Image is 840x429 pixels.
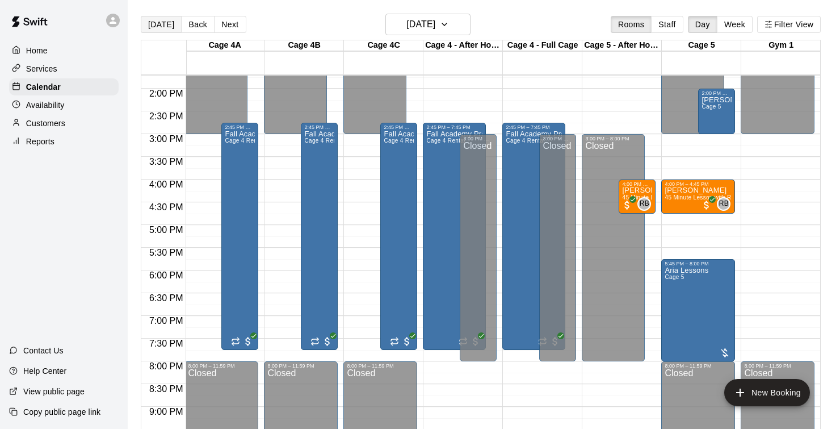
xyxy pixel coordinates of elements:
div: 2:00 PM – 3:00 PM: Mackie Lesson [698,89,735,134]
div: 3:00 PM – 8:00 PM: Closed [539,134,576,361]
div: Cage 4 - After Hours - Lessons Only [423,40,503,51]
span: Cage 5 [702,103,721,110]
span: 4:00 PM [146,180,186,189]
span: All customers have paid [470,336,481,347]
div: 2:45 PM – 7:45 PM [506,124,562,130]
span: Recurring event [459,337,468,346]
span: RB [719,198,729,210]
span: All customers have paid [401,336,413,347]
div: Closed [585,141,641,365]
p: Customers [26,118,65,129]
div: 3:00 PM – 8:00 PM [585,136,641,141]
span: 3:30 PM [146,157,186,166]
span: Cage 4 Rental [506,138,544,144]
div: 2:45 PM – 7:45 PM: Fall Academy Practice [221,123,258,350]
span: 8:30 PM [146,384,186,394]
button: add [724,379,810,406]
div: 2:00 PM – 3:00 PM [702,90,732,96]
p: View public page [23,386,85,397]
div: 3:00 PM – 8:00 PM [543,136,573,141]
div: Cage 4A [185,40,264,51]
div: Gym 1 [741,40,821,51]
div: Cage 5 - After Hours - Lessons Only [582,40,662,51]
span: Cage 4 Rental [304,138,343,144]
span: 3:00 PM [146,134,186,144]
div: 2:45 PM – 7:45 PM [384,124,414,130]
p: Contact Us [23,345,64,356]
div: 8:00 PM – 11:59 PM [267,363,334,369]
p: Services [26,63,57,74]
span: All customers have paid [621,199,633,211]
h6: [DATE] [406,16,435,32]
span: All customers have paid [549,336,561,347]
div: 4:00 PM – 4:45 PM [665,181,732,187]
span: 7:00 PM [146,316,186,326]
span: Rafael Betances [721,197,730,211]
button: Day [688,16,717,33]
span: Recurring event [310,337,320,346]
span: All customers have paid [701,199,712,211]
span: Cage 4 Rental [384,138,422,144]
p: Home [26,45,48,56]
div: 2:45 PM – 7:45 PM: Fall Academy Practice [423,123,486,350]
div: 4:00 PM – 4:45 PM: Auggie Zola-Kahn [661,180,735,214]
div: Closed [543,141,573,365]
a: Services [9,60,119,77]
div: Cage 4 - Full Cage [503,40,582,51]
span: 2:30 PM [146,111,186,121]
div: 2:45 PM – 7:45 PM: Fall Academy Practice [502,123,565,350]
p: Reports [26,136,54,147]
a: Customers [9,115,119,132]
div: Cage 4C [344,40,423,51]
span: 6:00 PM [146,270,186,280]
button: Next [214,16,246,33]
p: Calendar [26,81,61,93]
span: Cage 5 [665,274,684,280]
div: Closed [463,141,493,365]
div: Cage 4B [264,40,344,51]
a: Calendar [9,78,119,95]
div: 4:00 PM – 4:45 PM: Auggie Zola-Kahn [619,180,656,214]
span: 6:30 PM [146,293,186,303]
span: 2:00 PM [146,89,186,98]
div: 3:00 PM – 8:00 PM [463,136,493,141]
div: 8:00 PM – 11:59 PM [188,363,255,369]
span: All customers have paid [322,336,333,347]
div: 5:45 PM – 8:00 PM: Aria Lessons [661,259,735,361]
span: Recurring event [538,337,547,346]
span: 45 Minute Lesson with Raf [PERSON_NAME] [665,194,787,201]
div: 2:45 PM – 7:45 PM: Fall Academy Practice [301,123,338,350]
p: Availability [26,99,65,111]
div: 2:45 PM – 7:45 PM [426,124,482,130]
div: 8:00 PM – 11:59 PM [665,363,732,369]
span: 7:30 PM [146,339,186,348]
span: Recurring event [390,337,399,346]
span: RB [640,198,649,210]
div: 8:00 PM – 11:59 PM [744,363,811,369]
a: Availability [9,97,119,114]
div: Rafael Betances [637,197,651,211]
span: 5:00 PM [146,225,186,235]
a: Reports [9,133,119,150]
span: 8:00 PM [146,361,186,371]
button: [DATE] [141,16,182,33]
div: 5:45 PM – 8:00 PM [665,261,732,266]
button: Filter View [757,16,821,33]
button: Rooms [611,16,652,33]
span: 9:00 PM [146,407,186,416]
span: 4:30 PM [146,202,186,212]
span: Rafael Betances [642,197,651,211]
button: Back [181,16,215,33]
div: 2:45 PM – 7:45 PM [225,124,255,130]
span: 45 Minute Lesson with Raf [PERSON_NAME] [622,194,745,201]
p: Help Center [23,365,66,377]
span: Recurring event [231,337,240,346]
div: Rafael Betances [717,197,730,211]
span: Cage 4 Rental [426,138,465,144]
div: 2:45 PM – 7:45 PM [304,124,334,130]
p: Copy public page link [23,406,100,418]
span: All customers have paid [242,336,254,347]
